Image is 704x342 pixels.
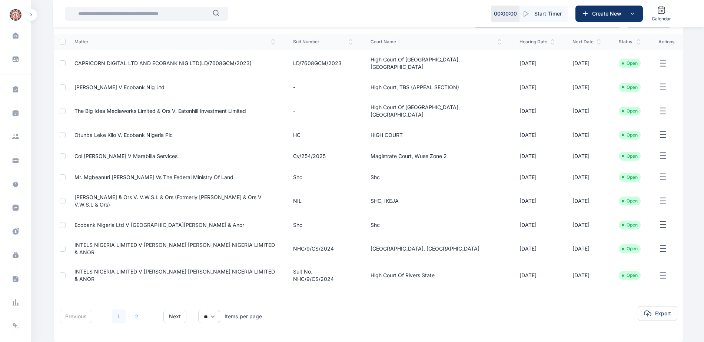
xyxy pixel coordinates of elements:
[622,108,638,114] li: Open
[638,306,677,321] button: Export
[112,309,126,323] a: 1
[511,214,564,235] td: [DATE]
[622,132,638,138] li: Open
[74,242,275,255] a: INTELS NIGERIA LIMITED V [PERSON_NAME] [PERSON_NAME] NIGERIA LIMITED & ANOR
[284,98,362,124] td: -
[655,310,671,317] span: Export
[362,145,511,167] td: Magistrate Court, Wuse Zone 2
[519,39,555,45] span: hearing date
[74,39,276,45] span: matter
[622,84,638,90] li: Open
[511,50,564,77] td: [DATE]
[284,77,362,98] td: -
[74,108,246,114] a: The Big Idea Mediaworks Limited & Ors V. Eatonhill Investment Limited
[649,3,674,25] a: Calendar
[362,50,511,77] td: High Court of [GEOGRAPHIC_DATA], [GEOGRAPHIC_DATA]
[362,124,511,145] td: HIGH COURT
[130,309,144,323] a: 2
[622,246,638,252] li: Open
[511,145,564,167] td: [DATE]
[589,10,628,17] span: Create New
[362,235,511,262] td: [GEOGRAPHIC_DATA], [GEOGRAPHIC_DATA]
[564,188,610,214] td: [DATE]
[511,262,564,289] td: [DATE]
[74,174,233,180] a: Mr. Mgbeanuri [PERSON_NAME] Vs The Federal Ministry Of Land
[622,60,638,66] li: Open
[622,153,638,159] li: Open
[284,50,362,77] td: LD/7608GCM/2023
[74,268,275,282] a: INTELS NIGERIA LIMITED V [PERSON_NAME] [PERSON_NAME] NIGERIA LIMITED & ANOR
[74,222,244,228] a: Ecobank Nigeria Ltd V [GEOGRAPHIC_DATA][PERSON_NAME] & Anor
[112,309,126,324] li: 1
[564,77,610,98] td: [DATE]
[293,39,353,45] span: suit number
[225,313,262,320] div: Items per page
[564,124,610,145] td: [DATE]
[622,174,638,180] li: Open
[511,98,564,124] td: [DATE]
[284,235,362,262] td: NHC/9/CS/2024
[371,39,502,45] span: court name
[362,262,511,289] td: High Court of Rivers State
[284,167,362,188] td: shc
[658,39,674,45] span: actions
[564,98,610,124] td: [DATE]
[284,145,362,167] td: cv/254/2025
[575,6,643,22] button: Create New
[74,84,165,90] a: [PERSON_NAME] V Ecobank Nig Ltd
[284,124,362,145] td: HC
[74,60,252,66] a: CAPRICORN DIGITAL LTD AND ECOBANK NIG LTD(LD/7608GCM/2023)
[284,214,362,235] td: shc
[74,132,173,138] a: Otunba Leke Kilo V. Ecobank Nigeria Plc
[511,77,564,98] td: [DATE]
[511,235,564,262] td: [DATE]
[284,262,362,289] td: Suit No. NHC/9/CS/2024
[98,311,109,322] li: 上一页
[163,310,186,323] button: next
[362,98,511,124] td: High Court of [GEOGRAPHIC_DATA], [GEOGRAPHIC_DATA]
[60,310,92,323] button: previous
[622,222,638,228] li: Open
[564,262,610,289] td: [DATE]
[511,188,564,214] td: [DATE]
[534,10,562,17] span: Start Timer
[519,6,568,22] button: Start Timer
[494,10,517,17] p: 00 : 00 : 00
[652,16,671,22] span: Calendar
[362,167,511,188] td: shc
[147,311,157,322] li: 下一页
[362,188,511,214] td: SHC, IKEJA
[362,77,511,98] td: High Court, TBS (APPEAL SECTION)
[622,272,638,278] li: Open
[572,39,601,45] span: next date
[564,50,610,77] td: [DATE]
[284,188,362,214] td: NIL
[511,167,564,188] td: [DATE]
[622,198,638,204] li: Open
[129,309,144,324] li: 2
[564,214,610,235] td: [DATE]
[74,153,177,159] a: Col [PERSON_NAME] v Marabilla Services
[74,194,262,208] a: [PERSON_NAME] & Ors v. V.W.S.L & Ors (Formerly [PERSON_NAME] & Ors v V.W.S.L & Ors)
[564,235,610,262] td: [DATE]
[564,167,610,188] td: [DATE]
[511,124,564,145] td: [DATE]
[362,214,511,235] td: shc
[619,39,641,45] span: status
[564,145,610,167] td: [DATE]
